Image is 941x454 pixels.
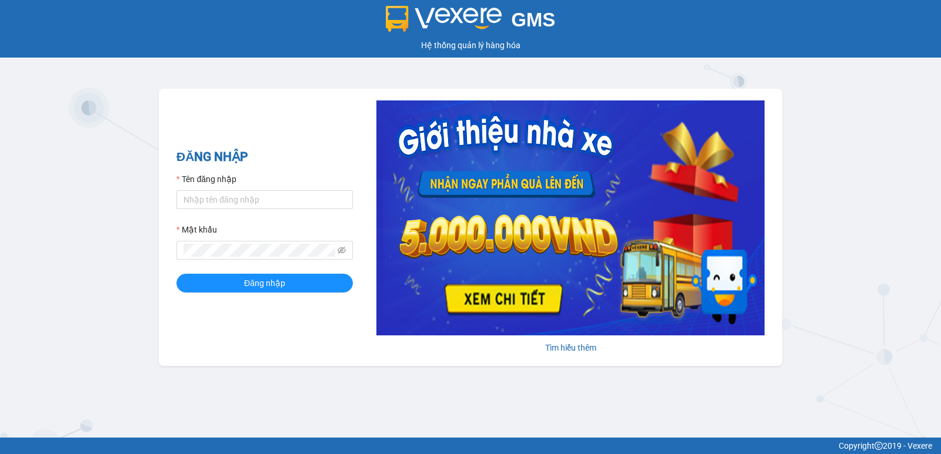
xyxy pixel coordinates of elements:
img: banner-0 [376,100,765,335]
div: Copyright 2019 - Vexere [9,439,932,452]
label: Mật khẩu [176,223,217,236]
input: Tên đăng nhập [176,190,353,209]
span: copyright [875,442,883,450]
span: Đăng nhập [244,277,285,290]
a: GMS [386,18,556,27]
label: Tên đăng nhập [176,173,236,186]
button: Đăng nhập [176,274,353,292]
div: Hệ thống quản lý hàng hóa [3,39,938,52]
input: Mật khẩu [183,244,335,257]
h2: ĐĂNG NHẬP [176,147,353,167]
img: logo 2 [386,6,502,32]
span: GMS [511,9,555,31]
span: eye-invisible [338,246,346,254]
div: Tìm hiểu thêm [376,341,765,354]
